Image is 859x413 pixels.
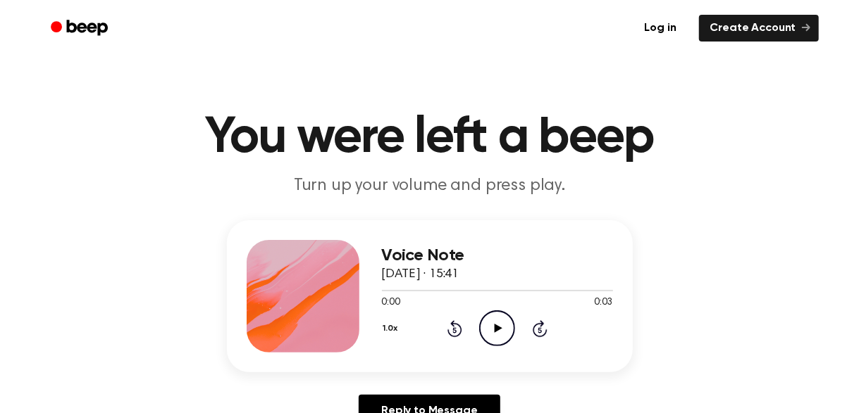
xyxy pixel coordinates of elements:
p: Turn up your volume and press play. [159,174,700,198]
span: 0:00 [382,296,400,310]
span: 0:03 [594,296,612,310]
h1: You were left a beep [69,113,791,163]
a: Log in [631,12,691,44]
span: [DATE] · 15:41 [382,268,459,281]
a: Create Account [699,15,819,42]
h3: Voice Note [382,246,613,265]
button: 1.0x [382,317,403,341]
a: Beep [41,15,120,42]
